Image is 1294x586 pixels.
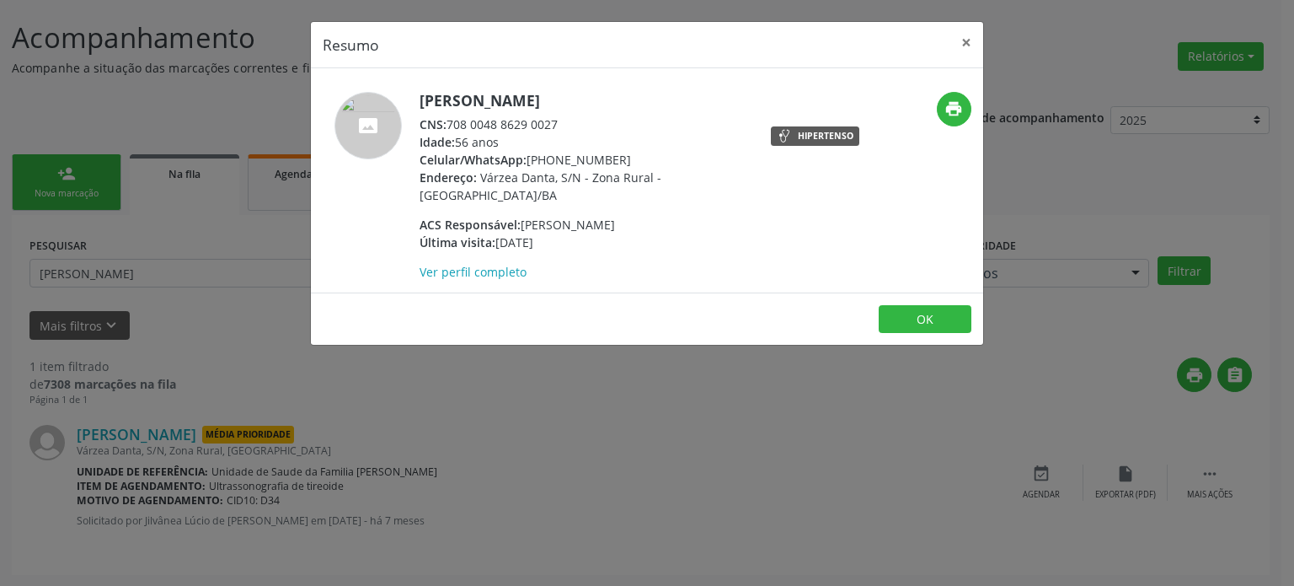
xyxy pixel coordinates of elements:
div: [DATE] [420,234,747,251]
span: Última visita: [420,234,495,250]
span: ACS Responsável: [420,217,521,233]
button: Close [949,22,983,63]
span: CNS: [420,116,446,132]
span: Endereço: [420,169,477,185]
span: Celular/WhatsApp: [420,152,527,168]
img: accompaniment [334,92,402,159]
button: print [937,92,971,126]
span: Idade: [420,134,455,150]
a: Ver perfil completo [420,264,527,280]
h5: Resumo [323,34,379,56]
span: Várzea Danta, S/N - Zona Rural - [GEOGRAPHIC_DATA]/BA [420,169,661,203]
button: OK [879,305,971,334]
h5: [PERSON_NAME] [420,92,747,110]
div: Hipertenso [798,132,853,141]
div: [PHONE_NUMBER] [420,151,747,169]
div: 56 anos [420,133,747,151]
div: 708 0048 8629 0027 [420,116,747,133]
i: print [944,99,963,118]
div: [PERSON_NAME] [420,216,747,234]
